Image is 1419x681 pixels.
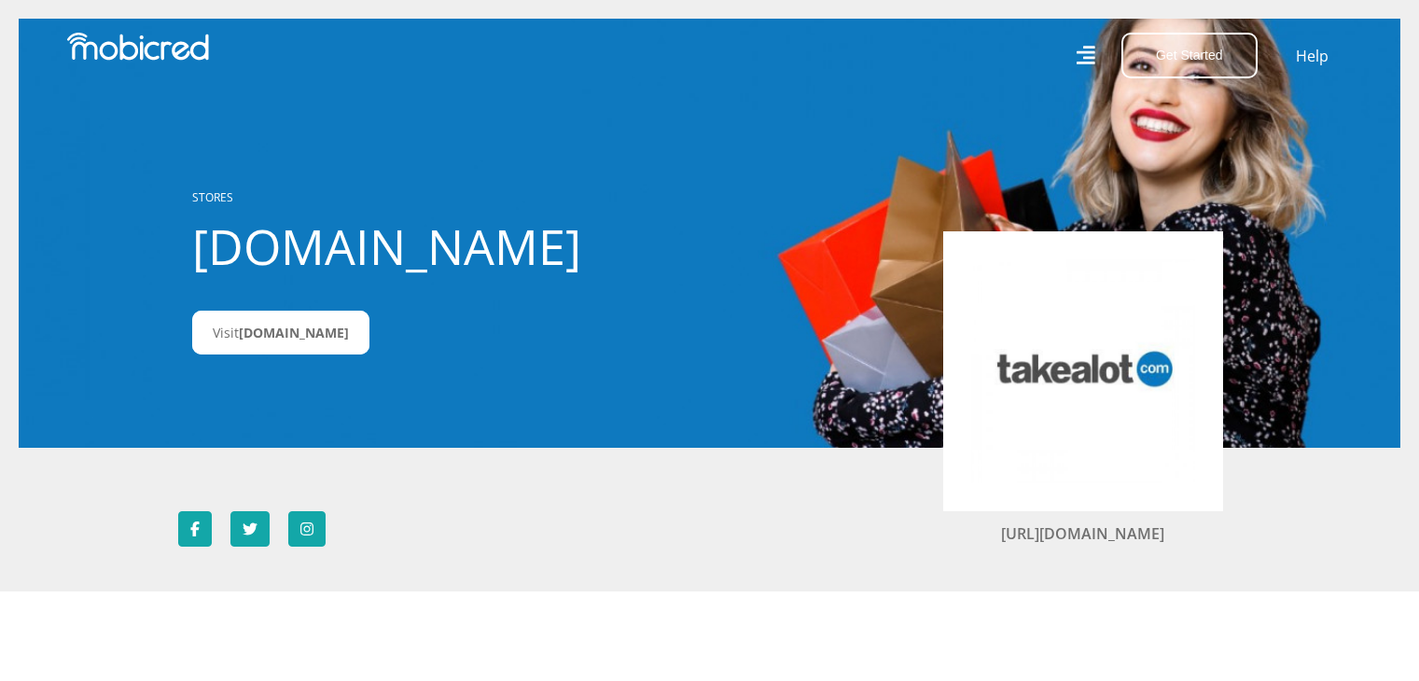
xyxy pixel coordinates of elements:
[1121,33,1258,78] button: Get Started
[971,259,1195,483] img: Takealot.credit
[239,324,349,341] span: [DOMAIN_NAME]
[192,217,607,275] h1: [DOMAIN_NAME]
[1001,523,1164,544] a: [URL][DOMAIN_NAME]
[67,33,209,61] img: Mobicred
[1295,44,1329,68] a: Help
[192,311,369,354] a: Visit[DOMAIN_NAME]
[192,189,233,205] a: STORES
